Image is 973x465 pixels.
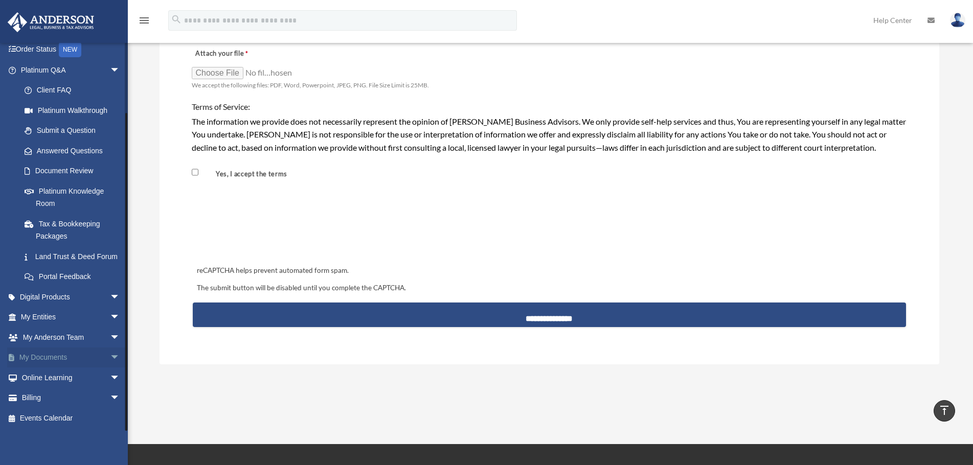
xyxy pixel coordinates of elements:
span: arrow_drop_down [110,327,130,348]
span: arrow_drop_down [110,347,130,368]
a: Land Trust & Deed Forum [14,246,135,267]
span: arrow_drop_down [110,388,130,409]
a: Platinum Q&Aarrow_drop_down [7,60,135,80]
label: Attach your file [192,46,294,61]
i: search [171,14,182,25]
a: Submit a Question [14,121,135,141]
a: Document Review [14,161,130,181]
a: Digital Productsarrow_drop_down [7,287,135,307]
img: User Pic [950,13,965,28]
a: Billingarrow_drop_down [7,388,135,408]
a: Answered Questions [14,141,135,161]
a: Client FAQ [14,80,135,101]
i: menu [138,14,150,27]
h4: Terms of Service: [192,101,907,112]
a: Online Learningarrow_drop_down [7,367,135,388]
span: arrow_drop_down [110,60,130,81]
span: We accept the following files: PDF, Word, Powerpoint, JPEG, PNG. File Size Limit is 25MB. [192,81,429,89]
a: My Documentsarrow_drop_down [7,347,135,368]
a: My Entitiesarrow_drop_down [7,307,135,328]
a: Platinum Walkthrough [14,100,135,121]
div: reCAPTCHA helps prevent automated form spam. [193,265,906,277]
a: Platinum Knowledge Room [14,181,135,214]
a: Tax & Bookkeeping Packages [14,214,135,246]
span: arrow_drop_down [110,367,130,388]
a: vertical_align_top [934,400,955,422]
a: Order StatusNEW [7,39,135,60]
a: My Anderson Teamarrow_drop_down [7,327,135,347]
div: NEW [59,42,81,57]
a: Events Calendar [7,408,135,428]
span: arrow_drop_down [110,307,130,328]
div: The information we provide does not necessarily represent the opinion of [PERSON_NAME] Business A... [192,115,907,154]
a: menu [138,18,150,27]
span: arrow_drop_down [110,287,130,308]
i: vertical_align_top [938,404,951,416]
div: The submit button will be disabled until you complete the CAPTCHA. [193,282,906,294]
label: Yes, I accept the terms [200,169,291,179]
a: Portal Feedback [14,267,135,287]
iframe: reCAPTCHA [194,204,349,244]
img: Anderson Advisors Platinum Portal [5,12,97,32]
